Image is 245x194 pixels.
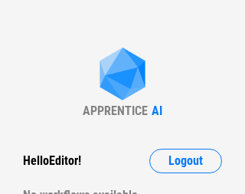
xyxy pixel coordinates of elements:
[168,155,203,167] span: Logout
[152,104,162,118] div: AI
[23,149,81,173] div: Hello Editor !
[83,104,148,118] div: APPRENTICE
[92,48,153,104] img: Apprentice AI
[149,149,222,173] button: Logout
